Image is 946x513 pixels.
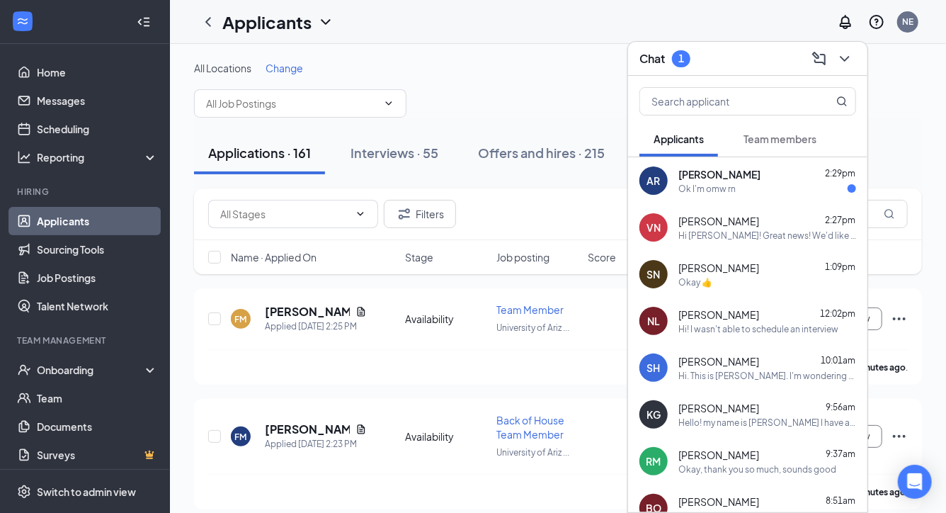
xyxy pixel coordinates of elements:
[902,16,913,28] div: NE
[825,168,855,179] span: 2:29pm
[37,412,158,441] a: Documents
[496,447,569,458] span: University of Ariz ...
[891,310,908,327] svg: Ellipses
[355,424,367,435] svg: Document
[837,13,854,30] svg: Notifications
[355,208,366,220] svg: ChevronDown
[222,10,312,34] h1: Applicants
[383,98,394,109] svg: ChevronDown
[678,261,759,275] span: [PERSON_NAME]
[405,312,488,326] div: Availability
[265,422,350,437] h5: [PERSON_NAME]
[235,431,247,443] div: FM
[898,465,932,499] div: Open Intercom Messenger
[891,428,908,445] svg: Ellipses
[231,250,317,264] span: Name · Applied On
[826,495,855,506] span: 8:51am
[37,363,146,377] div: Onboarding
[808,47,831,70] button: ComposeMessage
[678,167,760,181] span: [PERSON_NAME]
[496,303,564,316] span: Team Member
[647,361,661,375] div: SH
[678,323,838,335] div: Hi! I wasn't able to schedule an interview
[647,314,660,328] div: NL
[646,407,661,422] div: KG
[646,454,661,468] div: RM
[266,62,303,74] span: Change
[17,485,31,499] svg: Settings
[647,267,661,281] div: SN
[405,250,433,264] span: Stage
[844,487,906,497] b: 11 minutes ago
[825,261,855,272] span: 1:09pm
[678,308,759,322] span: [PERSON_NAME]
[37,58,158,86] a: Home
[265,304,350,320] h5: [PERSON_NAME]
[17,150,31,164] svg: Analysis
[836,50,853,67] svg: ChevronDown
[678,214,759,228] span: [PERSON_NAME]
[678,52,684,64] div: 1
[37,485,136,499] div: Switch to admin view
[496,250,549,264] span: Job posting
[265,320,367,334] div: Applied [DATE] 2:25 PM
[265,437,367,451] div: Applied [DATE] 2:23 PM
[588,250,616,264] span: Score
[206,96,377,111] input: All Job Postings
[37,115,158,143] a: Scheduling
[220,206,349,222] input: All Stages
[836,96,848,107] svg: MagnifyingGlass
[37,207,158,235] a: Applicants
[200,13,217,30] svg: ChevronLeft
[208,144,311,162] div: Applications · 161
[826,402,855,412] span: 9:56am
[351,144,438,162] div: Interviews · 55
[868,13,885,30] svg: QuestionInfo
[678,448,759,462] span: [PERSON_NAME]
[678,463,836,475] div: Okay, thank you so much, sounds good
[17,334,155,346] div: Team Management
[678,276,712,288] div: Okay 👍
[37,384,158,412] a: Team
[405,429,488,444] div: Availability
[137,15,151,29] svg: Collapse
[235,313,247,325] div: FM
[17,363,31,377] svg: UserCheck
[811,50,828,67] svg: ComposeMessage
[37,235,158,264] a: Sourcing Tools
[16,14,30,28] svg: WorkstreamLogo
[825,215,855,225] span: 2:27pm
[496,322,569,333] span: University of Ariz ...
[743,133,816,145] span: Team members
[640,88,808,115] input: Search applicant
[678,354,759,368] span: [PERSON_NAME]
[654,133,704,145] span: Applicants
[884,208,895,220] svg: MagnifyingGlass
[317,13,334,30] svg: ChevronDown
[384,200,456,228] button: Filter Filters
[37,441,158,469] a: SurveysCrown
[194,62,251,74] span: All Locations
[678,370,856,382] div: Hi. This is [PERSON_NAME]. I'm wondering where the interview location is. The [DEMOGRAPHIC_DATA]-...
[17,186,155,198] div: Hiring
[396,205,413,222] svg: Filter
[478,144,605,162] div: Offers and hires · 215
[826,449,855,459] span: 9:37am
[833,47,856,70] button: ChevronDown
[37,264,158,292] a: Job Postings
[820,308,855,319] span: 12:02pm
[37,292,158,320] a: Talent Network
[355,306,367,317] svg: Document
[678,183,736,195] div: Ok I'm omw rn
[678,401,759,415] span: [PERSON_NAME]
[647,174,661,188] div: AR
[639,51,665,67] h3: Chat
[821,355,855,366] span: 10:01am
[496,414,564,441] span: Back of House Team Member
[678,417,856,429] div: Hello! my name is [PERSON_NAME] I have a scheduled interview [DATE] at 10:00 - 10:30am and just w...
[678,230,856,242] div: Hi [PERSON_NAME]! Great news! We'd like to invite you to an interview with us. Please select an a...
[37,150,159,164] div: Reporting
[646,220,661,235] div: VN
[849,362,906,373] b: 8 minutes ago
